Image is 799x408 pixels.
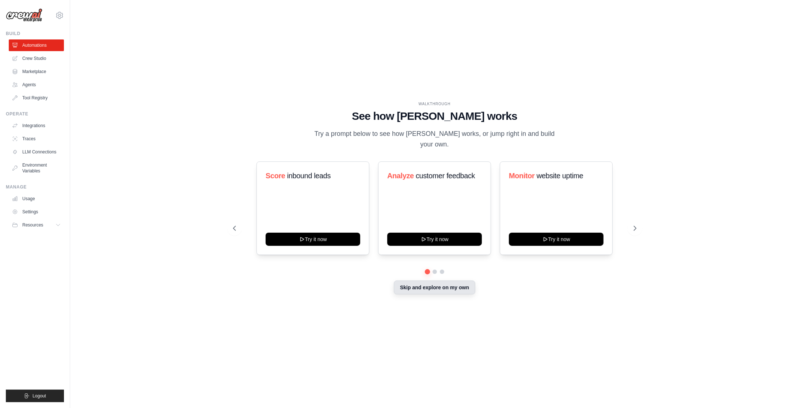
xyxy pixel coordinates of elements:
button: Skip and explore on my own [394,281,475,294]
div: WALKTHROUGH [233,101,636,107]
a: LLM Connections [9,146,64,158]
span: Monitor [509,172,535,180]
a: Automations [9,39,64,51]
span: customer feedback [416,172,475,180]
a: Environment Variables [9,159,64,177]
h1: See how [PERSON_NAME] works [233,110,636,123]
span: website uptime [537,172,583,180]
a: Marketplace [9,66,64,77]
div: Build [6,31,64,37]
iframe: Chat Widget [762,373,799,408]
span: Resources [22,222,43,228]
span: inbound leads [287,172,330,180]
button: Logout [6,390,64,402]
a: Traces [9,133,64,145]
button: Try it now [266,233,360,246]
a: Crew Studio [9,53,64,64]
div: 聊天小组件 [762,373,799,408]
div: Operate [6,111,64,117]
span: Score [266,172,285,180]
span: Logout [33,393,46,399]
button: Resources [9,219,64,231]
a: Settings [9,206,64,218]
div: Manage [6,184,64,190]
img: Logo [6,8,42,22]
a: Tool Registry [9,92,64,104]
p: Try a prompt below to see how [PERSON_NAME] works, or jump right in and build your own. [312,129,558,150]
a: Agents [9,79,64,91]
a: Integrations [9,120,64,131]
a: Usage [9,193,64,205]
span: Analyze [387,172,414,180]
button: Try it now [509,233,604,246]
button: Try it now [387,233,482,246]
